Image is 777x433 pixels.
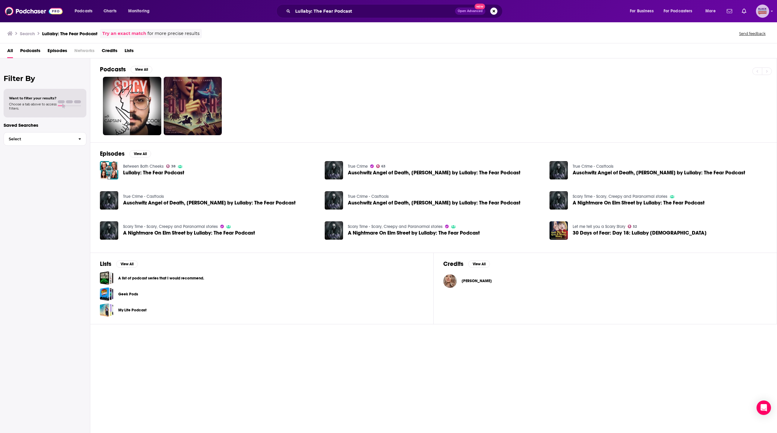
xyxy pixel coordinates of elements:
[705,7,716,15] span: More
[100,66,152,73] a: PodcastsView All
[118,291,138,297] a: Geek Pods
[100,191,118,210] img: Auschwitz Angel of Death, Josef Mengele by Lullaby: The Fear Podcast
[739,6,749,16] a: Show notifications dropdown
[443,274,457,288] img: Ashley Lanna
[102,46,117,58] a: Credits
[100,221,118,240] img: A Nightmare On Elm Street by Lullaby: The Fear Podcast
[325,191,343,210] img: Auschwitz Angel of Death, Josef Mengele by Lullaby: The Fear Podcast
[123,224,218,229] a: Scary Time - Scary, Creepy and Paranormal stories
[118,307,147,313] a: My Life Podcast
[381,165,385,168] span: 63
[100,66,126,73] h2: Podcasts
[348,170,520,175] a: Auschwitz Angel of Death, Josef Mengele by Lullaby: The Fear Podcast
[129,150,151,157] button: View All
[443,271,767,291] button: Ashley LannaAshley Lanna
[116,260,138,268] button: View All
[549,191,568,210] img: A Nightmare On Elm Street by Lullaby: The Fear Podcast
[756,5,769,18] img: User Profile
[573,230,707,235] a: 30 Days of Fear: Day 18: Lullaby Lady
[20,46,40,58] span: Podcasts
[74,46,94,58] span: Networks
[573,224,625,229] a: Let me tell you a Scary Story
[123,170,184,175] a: Lullaby: The Fear Podcast
[100,260,111,268] h2: Lists
[348,164,368,169] a: True Crime
[756,5,769,18] span: Logged in as blackpodcastingawards
[348,224,443,229] a: Scary Time - Scary, Creepy and Paranormal stories
[628,225,637,228] a: 52
[630,7,654,15] span: For Business
[573,164,614,169] a: True Crime - Casttools
[573,230,707,235] span: 30 Days of Fear: Day 18: Lullaby [DEMOGRAPHIC_DATA]
[282,4,508,18] div: Search podcasts, credits, & more...
[124,6,157,16] button: open menu
[4,137,73,141] span: Select
[7,46,13,58] a: All
[100,271,113,285] a: A list of podcast series that I would recommend.
[475,4,485,9] span: New
[664,7,692,15] span: For Podcasters
[100,287,113,301] a: Geek Pods
[549,221,568,240] img: 30 Days of Fear: Day 18: Lullaby Lady
[737,31,767,36] button: Send feedback
[75,7,92,15] span: Podcasts
[5,5,63,17] img: Podchaser - Follow, Share and Rate Podcasts
[348,200,520,205] span: Auschwitz Angel of Death, [PERSON_NAME] by Lullaby: The Fear Podcast
[325,161,343,179] img: Auschwitz Angel of Death, Josef Mengele by Lullaby: The Fear Podcast
[458,10,483,13] span: Open Advanced
[100,260,138,268] a: ListsView All
[724,6,735,16] a: Show notifications dropdown
[660,6,701,16] button: open menu
[455,8,485,15] button: Open AdvancedNew
[123,200,296,205] span: Auschwitz Angel of Death, [PERSON_NAME] by Lullaby: The Fear Podcast
[348,230,480,235] a: A Nightmare On Elm Street by Lullaby: The Fear Podcast
[100,303,113,317] a: My Life Podcast
[123,194,164,199] a: True Crime - Casttools
[325,221,343,240] img: A Nightmare On Elm Street by Lullaby: The Fear Podcast
[626,6,661,16] button: open menu
[123,230,255,235] a: A Nightmare On Elm Street by Lullaby: The Fear Podcast
[348,194,389,199] a: True Crime - Casttools
[348,170,520,175] span: Auschwitz Angel of Death, [PERSON_NAME] by Lullaby: The Fear Podcast
[100,161,118,179] img: Lullaby: The Fear Podcast
[4,122,86,128] p: Saved Searches
[100,150,151,157] a: EpisodesView All
[9,102,57,111] span: Choose a tab above to access filters.
[4,132,86,146] button: Select
[131,66,152,73] button: View All
[757,400,771,415] div: Open Intercom Messenger
[48,46,67,58] a: Episodes
[701,6,723,16] button: open menu
[573,194,667,199] a: Scary Time - Scary, Creepy and Paranormal stories
[443,260,490,268] a: CreditsView All
[166,164,176,168] a: 38
[118,275,204,282] a: A list of podcast series that I would recommend.
[293,6,455,16] input: Search podcasts, credits, & more...
[549,161,568,179] img: Auschwitz Angel of Death, Josef Mengele by Lullaby: The Fear Podcast
[102,30,146,37] a: Try an exact match
[125,46,134,58] a: Lists
[128,7,150,15] span: Monitoring
[4,74,86,83] h2: Filter By
[443,260,463,268] h2: Credits
[348,200,520,205] a: Auschwitz Angel of Death, Josef Mengele by Lullaby: The Fear Podcast
[9,96,57,100] span: Want to filter your results?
